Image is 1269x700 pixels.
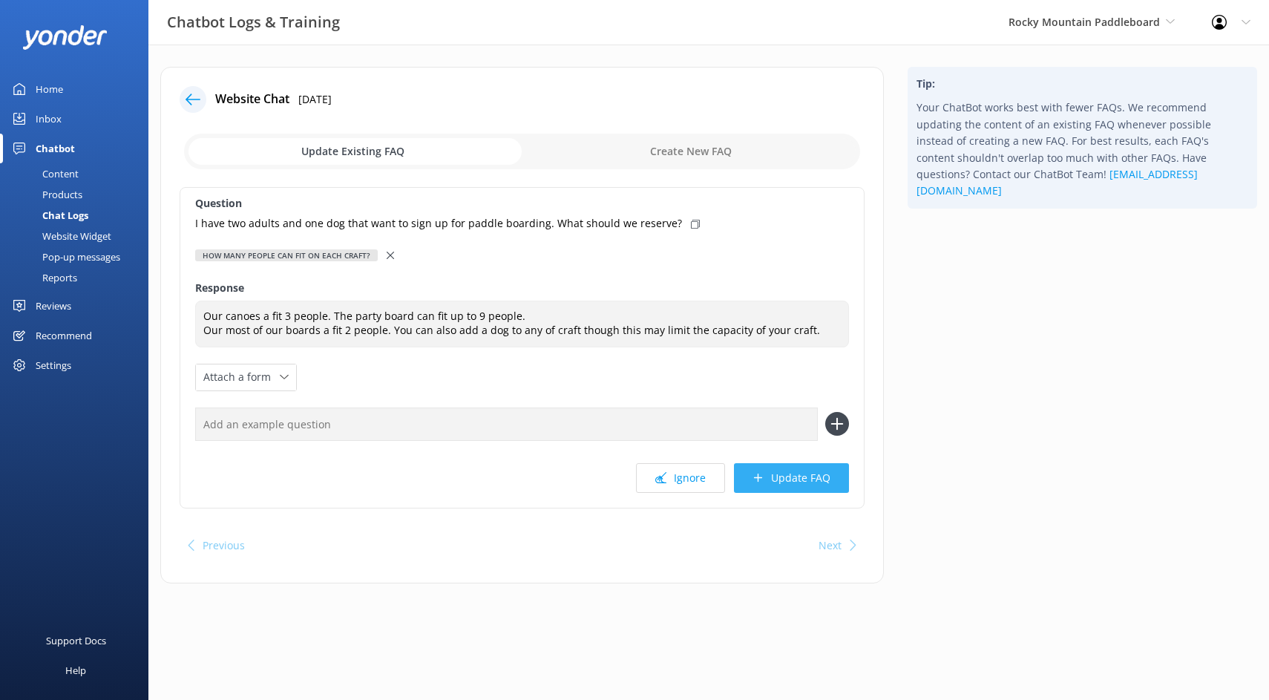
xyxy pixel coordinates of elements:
[9,163,148,184] a: Content
[195,408,818,441] input: Add an example question
[215,90,289,109] h4: Website Chat
[36,74,63,104] div: Home
[36,291,71,321] div: Reviews
[9,205,148,226] a: Chat Logs
[195,195,849,212] label: Question
[636,463,725,493] button: Ignore
[9,267,148,288] a: Reports
[36,321,92,350] div: Recommend
[195,301,849,347] textarea: Our canoes a fit 3 people. The party board can fit up to 9 people. Our most of our boards a fit 2...
[1009,15,1160,29] span: Rocky Mountain Paddleboard
[9,163,79,184] div: Content
[195,280,849,296] label: Response
[9,226,148,246] a: Website Widget
[9,246,120,267] div: Pop-up messages
[9,205,88,226] div: Chat Logs
[36,350,71,380] div: Settings
[298,91,332,108] p: [DATE]
[22,25,108,50] img: yonder-white-logo.png
[9,267,77,288] div: Reports
[36,134,75,163] div: Chatbot
[916,99,1248,199] p: Your ChatBot works best with fewer FAQs. We recommend updating the content of an existing FAQ whe...
[203,369,280,385] span: Attach a form
[46,626,106,655] div: Support Docs
[167,10,340,34] h3: Chatbot Logs & Training
[734,463,849,493] button: Update FAQ
[65,655,86,685] div: Help
[36,104,62,134] div: Inbox
[9,184,148,205] a: Products
[9,246,148,267] a: Pop-up messages
[195,215,682,232] p: I have two adults and one dog that want to sign up for paddle boarding. What should we reserve?
[9,226,111,246] div: Website Widget
[9,184,82,205] div: Products
[916,76,1248,92] h4: Tip:
[195,249,378,261] div: How many people can fit on each craft?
